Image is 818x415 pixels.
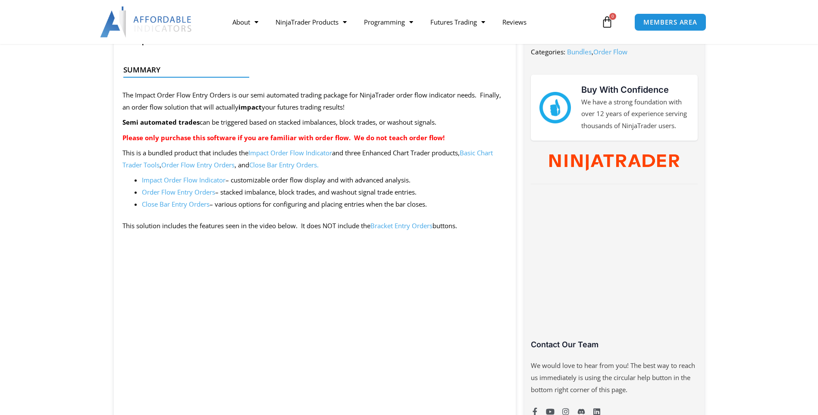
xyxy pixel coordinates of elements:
[355,12,422,32] a: Programming
[248,148,332,157] a: Impact Order Flow Indicator
[531,195,697,346] iframe: Customer reviews powered by Trustpilot
[123,66,500,74] h4: Summary
[122,89,508,113] p: The Impact Order Flow Entry Orders is our semi automated trading package for NinjaTrader order fl...
[142,176,226,184] a: Impact Order Flow Indicator
[634,13,706,31] a: MEMBERS AREA
[142,186,508,198] li: – stacked imbalance, block trades, and washout signal trade entries.
[581,83,689,96] h3: Buy With Confidence
[142,174,508,186] li: – customizable order flow display and with advanced analysis.
[249,160,317,169] a: Close Bar Entry Orders
[267,12,355,32] a: NinjaTrader Products
[494,12,535,32] a: Reviews
[531,360,697,396] p: We would love to hear from you! The best way to reach us immediately is using the circular help b...
[122,220,508,232] p: This solution includes the features seen in the video below. It does NOT include the buttons.
[122,118,200,126] strong: Semi automated trades
[539,92,570,123] img: mark thumbs good 43913 | Affordable Indicators – NinjaTrader
[370,221,433,230] a: Bracket Entry Orders
[531,340,697,349] h3: Contact Our Team
[161,160,235,169] a: Order Flow Entry Orders
[142,200,210,208] a: Close Bar Entry Orders
[122,147,508,171] p: This is a bundled product that includes the and three Enhanced Chart Trader products, , , and
[122,148,493,169] a: Basic Chart Trader Tools
[593,47,627,56] a: Order Flow
[238,103,262,111] strong: impact
[609,13,616,20] span: 0
[567,47,592,56] a: Bundles
[549,154,679,171] img: NinjaTrader Wordmark color RGB | Affordable Indicators – NinjaTrader
[643,19,697,25] span: MEMBERS AREA
[224,12,267,32] a: About
[317,160,319,169] a: .
[142,188,215,196] a: Order Flow Entry Orders
[588,9,626,35] a: 0
[531,47,565,56] span: Categories:
[122,116,508,129] p: can be triggered based on stacked imbalances, block trades, or washout signals.
[581,96,689,132] p: We have a strong foundation with over 12 years of experience serving thousands of NinjaTrader users.
[142,198,508,211] li: – various options for configuring and placing entries when the bar closes.
[100,6,193,38] img: LogoAI | Affordable Indicators – NinjaTrader
[224,12,599,32] nav: Menu
[122,133,445,142] strong: Please only purchase this software if you are familiar with order flow. We do not teach order flow!
[422,12,494,32] a: Futures Trading
[567,47,627,56] span: ,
